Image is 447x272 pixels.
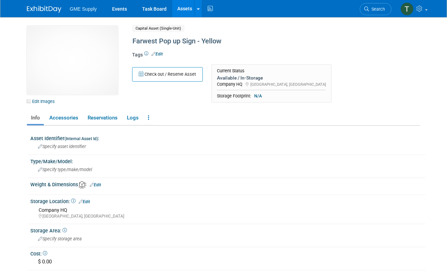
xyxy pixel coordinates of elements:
[151,52,163,56] a: Edit
[27,112,44,124] a: Info
[90,182,101,187] a: Edit
[217,75,326,81] div: Available / In-Storage
[217,82,242,87] span: Company HQ
[38,167,92,172] span: Specify type/make/model
[369,7,385,12] span: Search
[30,133,425,142] div: Asset Identifier :
[400,2,414,15] img: Todd Licence
[217,93,326,99] div: Storage Footprint:
[30,196,425,205] div: Storage Location:
[83,112,121,124] a: Reservations
[38,144,86,149] span: Specify asset identifier
[45,112,82,124] a: Accessories
[27,6,61,13] img: ExhibitDay
[30,179,425,189] div: Weight & Dimensions
[27,26,118,95] img: View Images
[30,249,425,257] div: Cost:
[27,97,58,106] a: Edit Images
[64,136,98,141] small: (Internal Asset Id)
[123,112,142,124] a: Logs
[79,199,90,204] a: Edit
[252,93,264,99] span: N/A
[30,156,425,165] div: Type/Make/Model:
[39,207,67,213] span: Company HQ
[250,82,326,87] span: [GEOGRAPHIC_DATA], [GEOGRAPHIC_DATA]
[70,6,97,12] span: GME Supply
[132,25,185,32] span: Capital Asset (Single-Unit)
[79,181,86,189] img: Asset Weight and Dimensions
[132,67,203,82] button: Check out / Reserve Asset
[130,35,391,48] div: Farwest Pop up Sign - Yellow
[360,3,391,15] a: Search
[132,51,391,63] div: Tags
[30,228,67,233] span: Storage Area:
[39,213,420,219] div: [GEOGRAPHIC_DATA], [GEOGRAPHIC_DATA]
[38,236,82,241] span: Specify storage area
[36,257,420,267] div: $ 0.00
[217,68,326,74] div: Current Status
